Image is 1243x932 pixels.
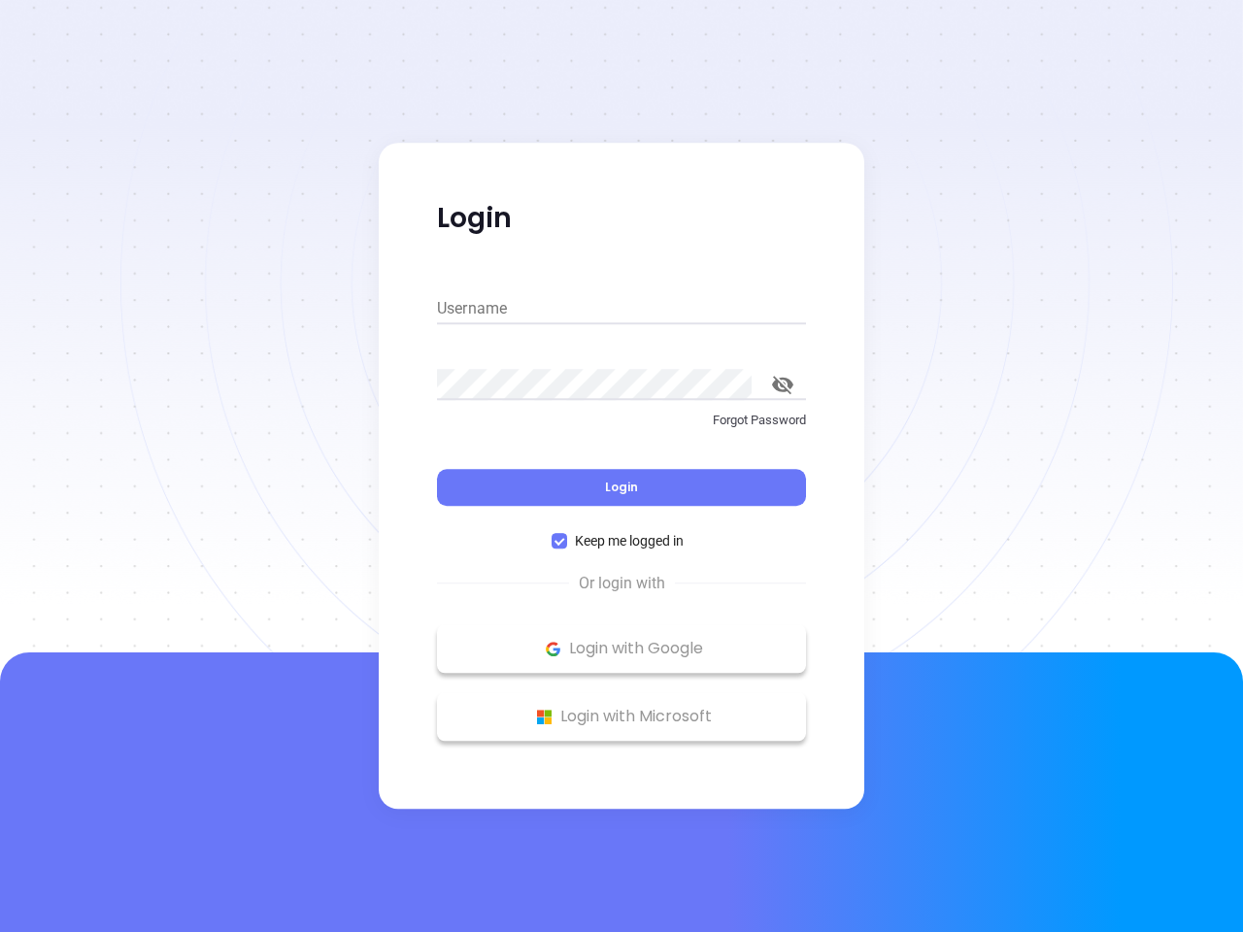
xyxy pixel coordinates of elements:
p: Login with Google [447,634,796,663]
span: Login [605,479,638,495]
button: Microsoft Logo Login with Microsoft [437,692,806,741]
p: Forgot Password [437,411,806,430]
button: Google Logo Login with Google [437,624,806,673]
p: Login with Microsoft [447,702,796,731]
span: Or login with [569,572,675,595]
button: Login [437,469,806,506]
p: Login [437,201,806,236]
span: Keep me logged in [567,530,691,551]
button: toggle password visibility [759,361,806,408]
img: Microsoft Logo [532,705,556,729]
a: Forgot Password [437,411,806,446]
img: Google Logo [541,637,565,661]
